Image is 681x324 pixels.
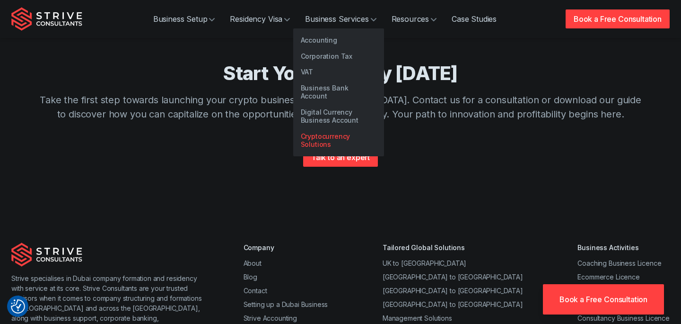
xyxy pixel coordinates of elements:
[293,64,384,80] a: VAT
[244,259,262,267] a: About
[11,299,25,314] img: Revisit consent button
[383,243,523,252] div: Tailored Global Solutions
[244,273,257,281] a: Blog
[293,80,384,104] a: Business Bank Account
[11,243,82,266] img: Strive Consultants
[293,104,384,128] a: Digital Currency Business Account
[146,9,223,28] a: Business Setup
[222,9,297,28] a: Residency Visa
[38,62,643,85] h4: Start Your Journey [DATE]
[244,314,297,322] a: Strive Accounting
[297,9,384,28] a: Business Services
[38,93,643,121] p: Take the first step towards launching your crypto business in [GEOGRAPHIC_DATA]. Contact us for a...
[577,314,670,322] a: Consultancy Business Licence
[383,314,452,322] a: Management Solutions
[293,48,384,64] a: Corporation Tax
[293,128,384,153] a: Cryptocurrency Solutions
[244,243,328,252] div: Company
[11,7,82,31] img: Strive Consultants
[244,287,267,295] a: Contact
[444,9,504,28] a: Case Studies
[303,148,378,167] a: Talk to an expert
[577,273,639,281] a: Ecommerce Licence
[384,9,445,28] a: Resources
[577,259,661,267] a: Coaching Business Licence
[383,259,466,267] a: UK to [GEOGRAPHIC_DATA]
[566,9,670,28] a: Book a Free Consultation
[11,299,25,314] button: Consent Preferences
[543,284,664,315] a: Book a Free Consultation
[383,273,523,281] a: [GEOGRAPHIC_DATA] to [GEOGRAPHIC_DATA]
[383,287,523,295] a: [GEOGRAPHIC_DATA] to [GEOGRAPHIC_DATA]
[383,300,523,308] a: [GEOGRAPHIC_DATA] to [GEOGRAPHIC_DATA]
[244,300,328,308] a: Setting up a Dubai Business
[293,32,384,48] a: Accounting
[577,243,670,252] div: Business Activities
